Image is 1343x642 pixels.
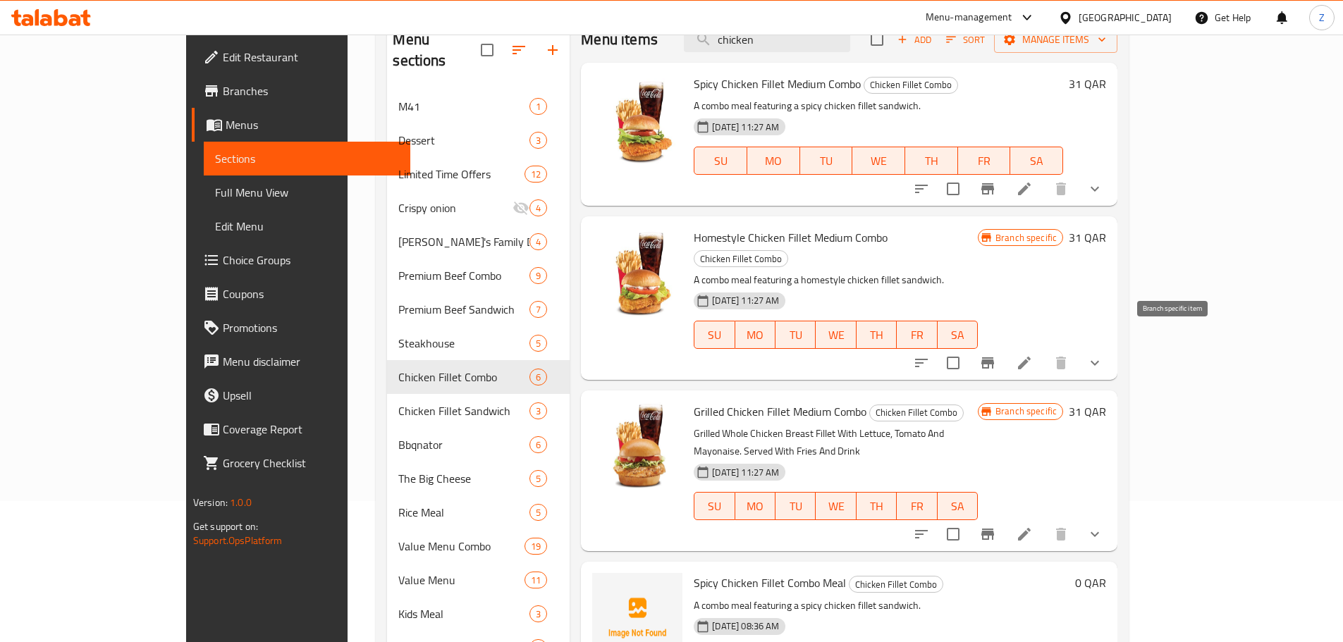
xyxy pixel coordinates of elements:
a: Sections [204,142,410,175]
div: items [529,301,547,318]
span: Chicken Fillet Combo [398,369,529,385]
span: 12 [525,168,546,181]
div: Value Menu11 [387,563,570,597]
svg: Show Choices [1086,526,1103,543]
span: Upsell [223,387,399,404]
p: A combo meal featuring a homestyle chicken fillet sandwich. [694,271,978,289]
span: Version: [193,493,228,512]
button: SU [694,321,735,349]
a: Coverage Report [192,412,410,446]
span: Get support on: [193,517,258,536]
span: 7 [530,303,546,316]
div: Premium Beef Combo9 [387,259,570,292]
button: delete [1044,346,1078,380]
span: Sort items [937,29,994,51]
div: items [529,132,547,149]
div: Chicken Fillet Combo6 [387,360,570,394]
p: Grilled Whole Chicken Breast Fillet With Lettuce, Tomato And Mayonaise. Served With Fries And Drink [694,425,978,460]
span: SA [943,325,972,345]
span: 4 [530,202,546,215]
div: Value Menu Combo19 [387,529,570,563]
div: Steakhouse [398,335,529,352]
div: Value Menu Combo [398,538,525,555]
span: [PERSON_NAME]'s Family Deal [398,233,529,250]
img: Grilled Chicken Fillet Medium Combo [592,402,682,492]
div: Chicken Fillet Combo [849,576,943,593]
div: items [525,572,547,588]
span: Coupons [223,285,399,302]
button: Branch-specific-item [971,517,1005,551]
span: MO [741,496,770,517]
span: Branch specific [990,231,1062,245]
div: Dessert3 [387,123,570,157]
span: Premium Beef Combo [398,267,529,284]
span: M41 [398,98,529,115]
div: items [529,470,547,487]
button: Sort [943,29,988,51]
span: Sections [215,150,399,167]
button: TH [857,321,897,349]
span: 5 [530,506,546,519]
h6: 31 QAR [1069,402,1106,421]
span: Crispy onion [398,199,513,216]
a: Edit Restaurant [192,40,410,74]
button: sort-choices [904,346,938,380]
button: WE [816,492,856,520]
div: items [529,402,547,419]
span: Select all sections [472,35,502,65]
a: Edit menu item [1016,180,1033,197]
span: 1 [530,100,546,113]
div: [GEOGRAPHIC_DATA] [1079,10,1172,25]
div: items [529,98,547,115]
span: Select to update [938,348,968,378]
span: Add [895,32,933,48]
div: Bbqnator6 [387,428,570,462]
h2: Menu items [581,29,658,50]
span: 6 [530,438,546,452]
span: Select section [862,25,892,54]
h6: 31 QAR [1069,228,1106,247]
a: Edit Menu [204,209,410,243]
span: TU [781,325,810,345]
a: Grocery Checklist [192,446,410,480]
div: items [525,166,547,183]
div: Steakhouse5 [387,326,570,360]
div: Chicken Fillet Sandwich [398,402,529,419]
div: Crispy onion4 [387,191,570,225]
a: Coupons [192,277,410,311]
span: [DATE] 11:27 AM [706,466,785,479]
span: TH [911,151,952,171]
button: SA [938,321,978,349]
button: WE [816,321,856,349]
button: Branch-specific-item [971,346,1005,380]
button: Add section [536,33,570,67]
a: Branches [192,74,410,108]
button: Manage items [994,27,1117,53]
span: Edit Restaurant [223,49,399,66]
a: Promotions [192,311,410,345]
svg: Show Choices [1086,354,1103,371]
span: FR [902,496,931,517]
button: show more [1078,346,1112,380]
span: Grocery Checklist [223,455,399,471]
span: 5 [530,472,546,486]
span: FR [902,325,931,345]
button: MO [735,321,775,349]
span: WE [821,496,850,517]
a: Upsell [192,378,410,412]
div: Dessert [398,132,529,149]
span: SA [1016,151,1057,171]
button: Add [892,29,937,51]
span: Chicken Fillet Combo [694,251,787,267]
div: Limited Time Offers12 [387,157,570,191]
img: Spicy Chicken Fillet Medium Combo [592,74,682,164]
div: Kids Meal [398,605,529,622]
span: [DATE] 11:27 AM [706,121,785,134]
span: Grilled Chicken Fillet Medium Combo [694,401,866,422]
span: 3 [530,607,546,621]
span: Menus [226,116,399,133]
div: Premium Beef Sandwich [398,301,529,318]
div: Bbqnator [398,436,529,453]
